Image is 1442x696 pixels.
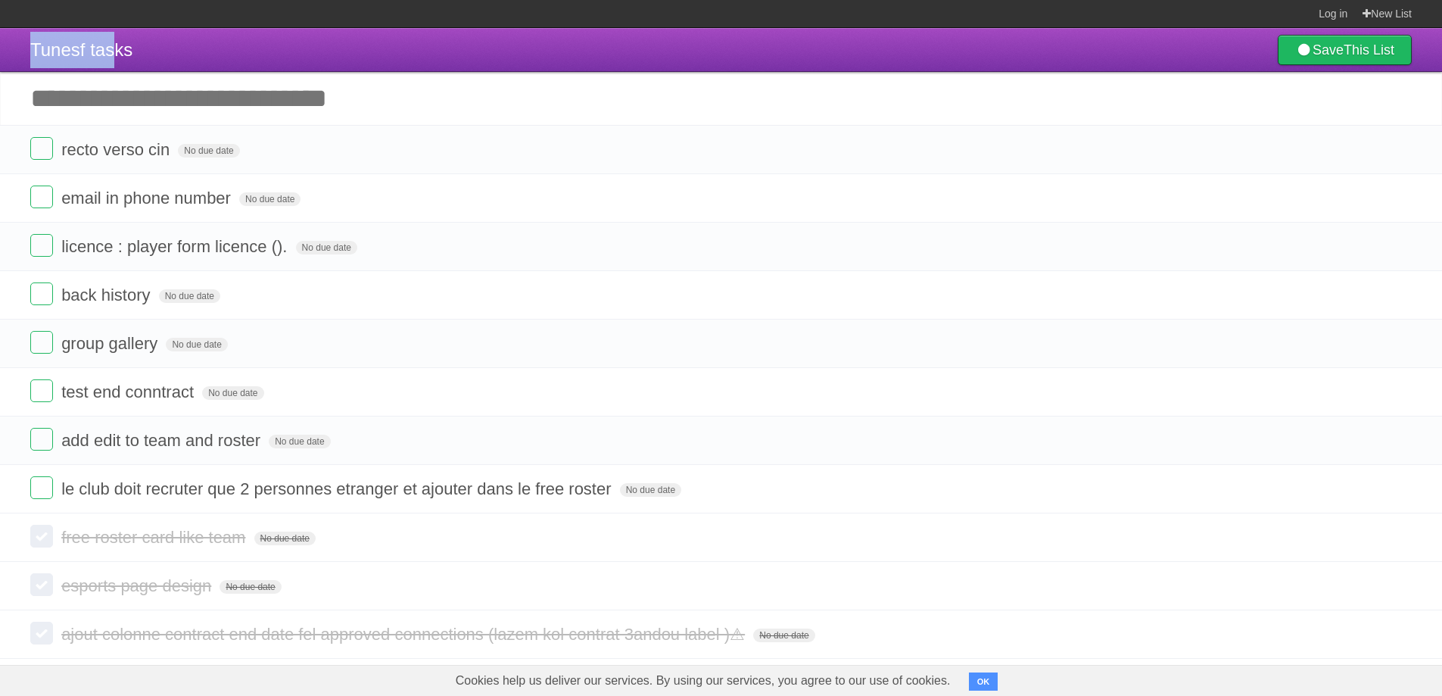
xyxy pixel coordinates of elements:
span: No due date [202,386,263,400]
label: Done [30,525,53,548]
span: Cookies help us deliver our services. By using our services, you agree to our use of cookies. [441,666,966,696]
span: ajout colonne contract end date fel approved connections (lazem kol contrat 3andou label )⚠ [61,625,749,644]
span: Tunesf tasks [30,39,132,60]
label: Done [30,331,53,354]
span: No due date [620,483,681,497]
span: No due date [220,580,281,594]
span: No due date [166,338,227,351]
span: back history [61,286,154,304]
a: SaveThis List [1278,35,1412,65]
span: licence : player form licence (). [61,237,291,256]
span: add edit to team and roster [61,431,264,450]
span: No due date [296,241,357,254]
label: Done [30,186,53,208]
label: Done [30,428,53,451]
button: OK [969,673,998,691]
span: No due date [269,435,330,448]
span: email in phone number [61,189,235,208]
span: No due date [753,629,814,642]
span: No due date [178,144,239,158]
b: This List [1344,42,1394,58]
label: Done [30,379,53,402]
label: Done [30,282,53,305]
span: No due date [254,532,316,545]
label: Done [30,234,53,257]
span: group gallery [61,334,161,353]
span: free roster card like team [61,528,249,547]
label: Done [30,476,53,499]
span: esports page design [61,576,215,595]
span: recto verso cin [61,140,173,159]
label: Done [30,573,53,596]
span: No due date [239,192,301,206]
label: Done [30,137,53,160]
span: le club doit recruter que 2 personnes etranger et ajouter dans le free roster [61,479,615,498]
span: No due date [159,289,220,303]
label: Done [30,622,53,645]
span: test end conntract [61,382,198,401]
